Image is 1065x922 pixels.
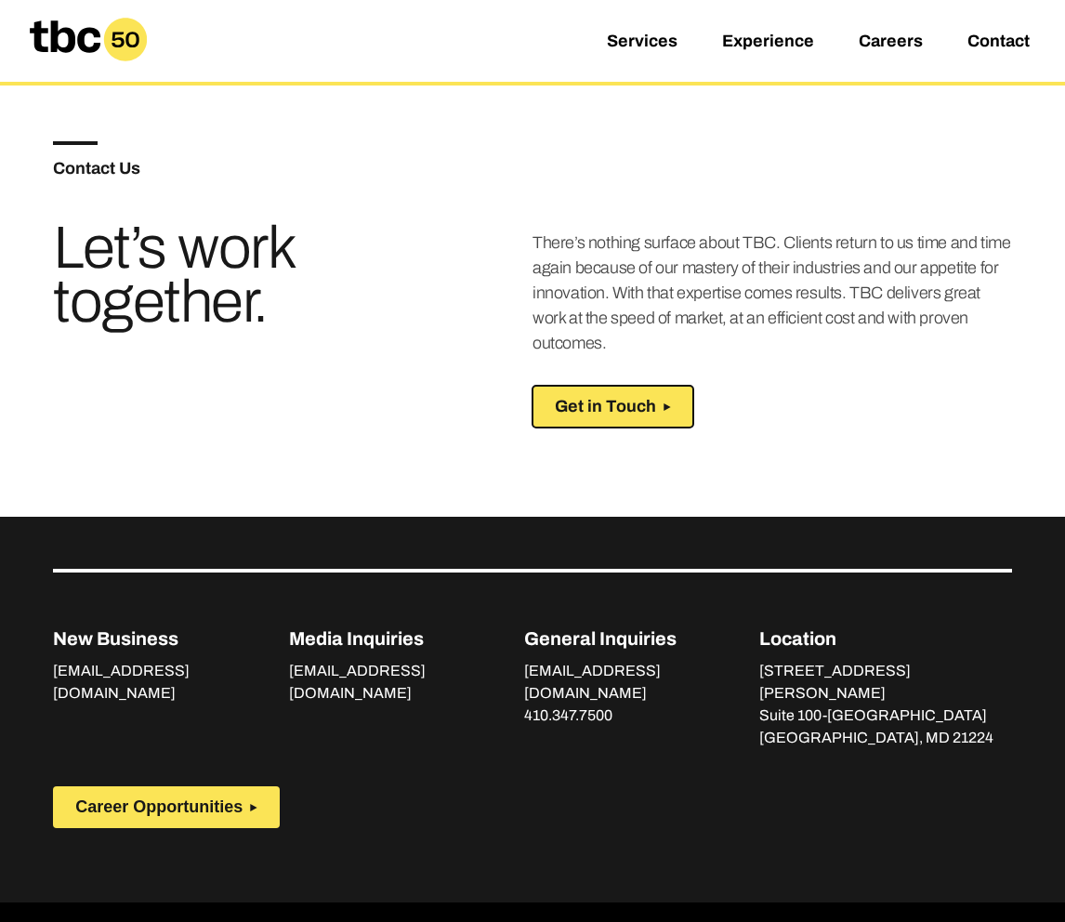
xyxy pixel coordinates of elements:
[555,397,656,416] span: Get in Touch
[967,32,1030,54] a: Contact
[532,386,693,428] button: Get in Touch
[53,221,373,329] h3: Let’s work together.
[759,660,1011,705] p: [STREET_ADDRESS][PERSON_NAME]
[53,786,280,828] button: Career Opportunities
[524,707,612,728] a: 410.347.7500
[524,625,759,652] p: General Inquiries
[15,54,162,73] a: Home
[289,663,426,705] a: [EMAIL_ADDRESS][DOMAIN_NAME]
[53,663,190,705] a: [EMAIL_ADDRESS][DOMAIN_NAME]
[859,32,923,54] a: Careers
[289,625,524,652] p: Media Inquiries
[607,32,677,54] a: Services
[53,160,532,177] h5: Contact Us
[532,230,1012,356] p: There’s nothing surface about TBC. Clients return to us time and time again because of our master...
[759,705,1011,727] p: Suite 100-[GEOGRAPHIC_DATA]
[722,32,814,54] a: Experience
[759,625,1011,652] p: Location
[524,663,661,705] a: [EMAIL_ADDRESS][DOMAIN_NAME]
[759,727,1011,749] p: [GEOGRAPHIC_DATA], MD 21224
[75,797,243,817] span: Career Opportunities
[53,625,288,652] p: New Business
